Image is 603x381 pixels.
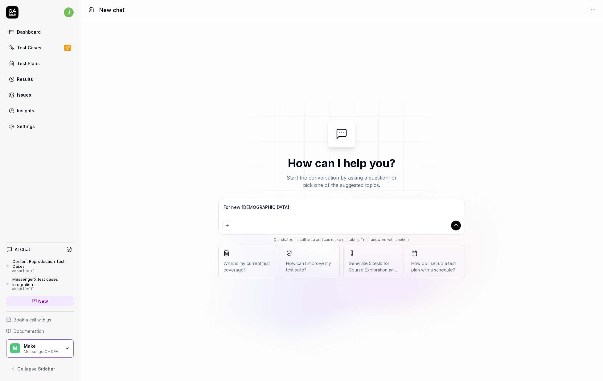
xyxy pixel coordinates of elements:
a: Issues [6,89,74,101]
span: How can I improve my test suite? [286,260,334,273]
div: about [DATE] [12,287,74,291]
div: about [DATE] [12,269,74,273]
a: MessengerX test cases integrationabout [DATE] [6,277,74,291]
a: Settings [6,120,74,132]
button: MMakeMessengerX - DEV [6,339,74,358]
span: j [64,7,74,17]
button: How can I improve my test suite? [281,245,340,278]
a: New [6,296,74,306]
div: Test Cases [17,44,41,51]
span: M [10,343,20,353]
div: Settings [17,123,35,130]
div: Results [17,76,33,82]
div: Content Reproduction Test Cases [12,259,74,269]
button: What is my current test coverage? [218,245,277,278]
span: Book a call with us [14,317,51,323]
h1: New chat [99,6,125,14]
a: Content Reproduction Test Casesabout [DATE] [6,259,74,273]
button: j [64,6,74,19]
span: How do I set up a test plan with a schedule? [411,260,460,273]
a: Test Cases [6,42,74,54]
span: What is my current test coverage? [224,260,272,273]
div: Dashboard [17,29,41,35]
a: Test Plans [6,57,74,69]
div: MessengerX - DEV [24,349,61,354]
span: Collapse Sidebar [17,366,55,372]
div: Issues [17,92,31,98]
button: Collapse Sidebar [6,362,74,375]
div: Our chatbot is still beta and can make mistakes. Trust answers with caution. [218,237,465,242]
span: Course Exploration and Discovery [349,267,418,272]
div: Insights [17,107,34,114]
button: Add attachment [222,221,232,230]
span: New [38,298,48,304]
a: Results [6,73,74,85]
textarea: For new f [222,203,461,218]
div: MessengerX test cases integration [12,277,74,287]
a: Book a call with us [6,317,74,323]
a: Dashboard [6,26,74,38]
span: Generate 5 tests for [349,260,397,273]
div: Test Plans [17,60,40,67]
button: How do I set up a test plan with a schedule? [406,245,465,278]
h4: AI Chat [15,246,30,253]
span: Documentation [14,328,44,334]
div: Make [24,343,61,349]
a: Documentation [6,328,74,334]
a: Insights [6,105,74,117]
button: Generate 5 tests forCourse Exploration and Discovery [343,245,402,278]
